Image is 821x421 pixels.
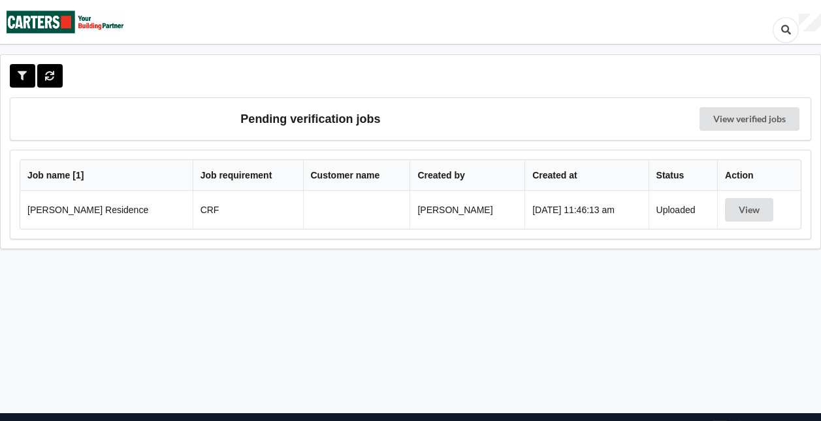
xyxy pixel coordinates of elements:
[7,1,124,43] img: Carters
[799,14,821,32] div: User Profile
[649,160,718,191] th: Status
[20,191,193,229] td: [PERSON_NAME] Residence
[524,191,648,229] td: [DATE] 11:46:13 am
[524,160,648,191] th: Created at
[725,198,773,222] button: View
[303,160,410,191] th: Customer name
[717,160,801,191] th: Action
[410,191,524,229] td: [PERSON_NAME]
[193,160,303,191] th: Job requirement
[700,107,799,131] a: View verified jobs
[410,160,524,191] th: Created by
[725,205,776,215] a: View
[20,160,193,191] th: Job name [ 1 ]
[649,191,718,229] td: Uploaded
[20,107,602,131] h3: Pending verification jobs
[193,191,303,229] td: CRF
